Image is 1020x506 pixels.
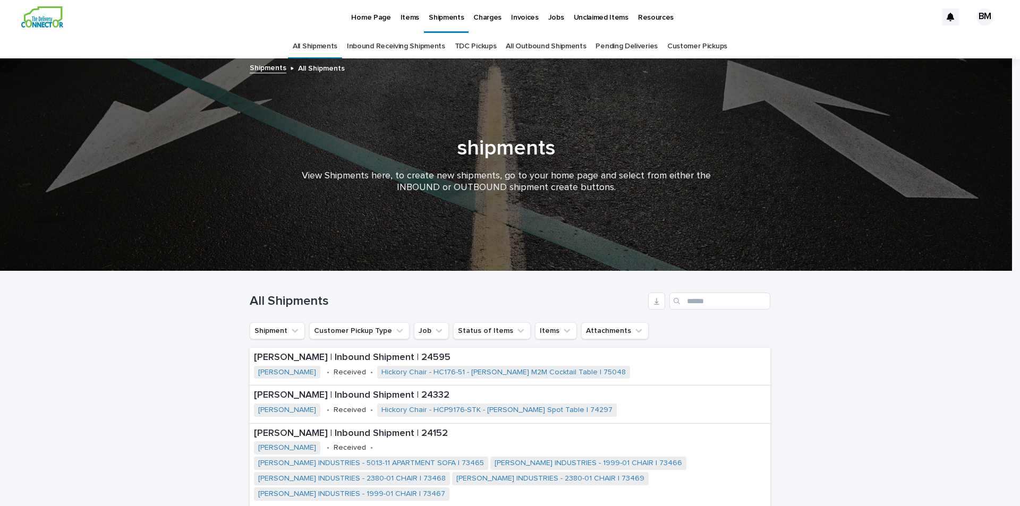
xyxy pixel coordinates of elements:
p: • [327,443,329,452]
p: [PERSON_NAME] | Inbound Shipment | 24152 [254,428,766,440]
a: [PERSON_NAME] INDUSTRIES - 5013-11 APARTMENT SOFA | 73465 [258,459,484,468]
a: All Shipments [293,34,337,59]
button: Attachments [581,322,649,339]
a: [PERSON_NAME] | Inbound Shipment | 24595[PERSON_NAME] •Received•Hickory Chair - HC176-51 - [PERSO... [250,348,770,385]
p: [PERSON_NAME] | Inbound Shipment | 24595 [254,352,766,364]
a: [PERSON_NAME] [258,368,316,377]
h1: All Shipments [250,294,644,309]
a: All Outbound Shipments [506,34,586,59]
p: [PERSON_NAME] | Inbound Shipment | 24332 [254,390,766,401]
a: [PERSON_NAME] | Inbound Shipment | 24332[PERSON_NAME] •Received•Hickory Chair - HCP9176-STK - [PE... [250,385,770,423]
p: All Shipments [298,62,345,73]
p: • [370,443,373,452]
a: Inbound Receiving Shipments [347,34,445,59]
a: Customer Pickups [667,34,727,59]
a: TDC Pickups [455,34,497,59]
p: • [327,368,329,377]
img: aCWQmA6OSGG0Kwt8cj3c [21,6,63,28]
a: [PERSON_NAME] INDUSTRIES - 1999-01 CHAIR | 73467 [258,490,445,499]
button: Job [414,322,449,339]
p: Received [334,406,366,415]
a: Shipments [250,61,286,73]
p: • [327,406,329,415]
a: [PERSON_NAME] [258,406,316,415]
p: View Shipments here, to create new shipments, go to your home page and select from either the INB... [294,170,719,193]
a: [PERSON_NAME] INDUSTRIES - 1999-01 CHAIR | 73466 [495,459,682,468]
a: [PERSON_NAME] [258,443,316,452]
button: Shipment [250,322,305,339]
p: Received [334,443,366,452]
input: Search [669,293,770,310]
a: Hickory Chair - HCP9176-STK - [PERSON_NAME] Spot Table | 74297 [381,406,613,415]
p: Received [334,368,366,377]
a: Pending Deliveries [596,34,657,59]
button: Items [535,322,577,339]
a: [PERSON_NAME] INDUSTRIES - 2380-01 CHAIR | 73468 [258,474,446,483]
a: [PERSON_NAME] INDUSTRIES - 2380-01 CHAIR | 73469 [456,474,644,483]
div: BM [976,8,993,25]
button: Customer Pickup Type [309,322,410,339]
p: • [370,368,373,377]
h1: shipments [246,135,767,161]
a: Hickory Chair - HC176-51 - [PERSON_NAME] M2M Cocktail Table | 75048 [381,368,626,377]
button: Status of Items [453,322,531,339]
p: • [370,406,373,415]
